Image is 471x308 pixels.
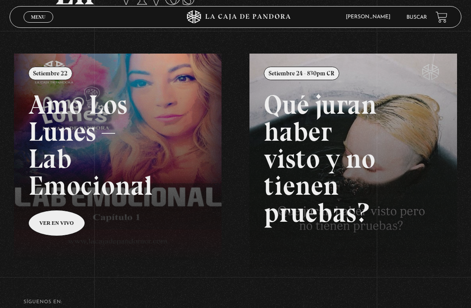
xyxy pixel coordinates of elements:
[406,15,427,20] a: Buscar
[24,300,447,305] h4: SÍguenos en:
[341,14,399,20] span: [PERSON_NAME]
[28,22,49,28] span: Cerrar
[31,14,45,20] span: Menu
[436,11,447,23] a: View your shopping cart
